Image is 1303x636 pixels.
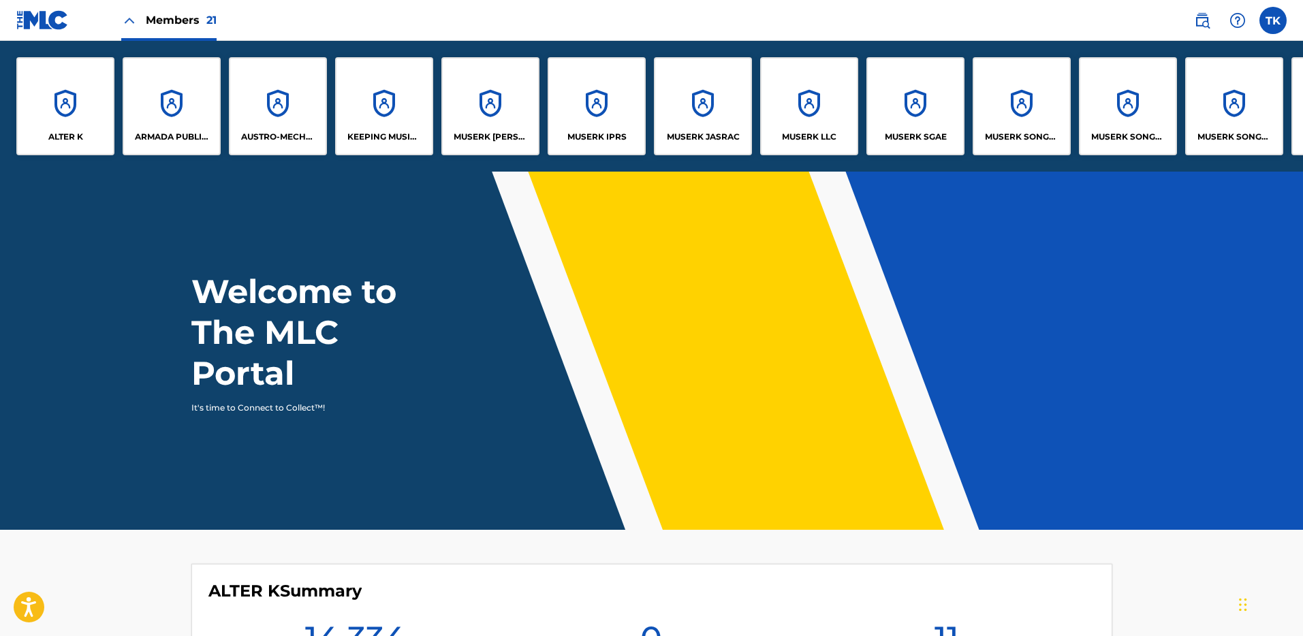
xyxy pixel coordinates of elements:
[347,131,422,143] p: KEEPING MUSIC ALIVE PUBLISHING
[760,57,858,155] a: AccountsMUSERK LLC
[1197,131,1272,143] p: MUSERK SONGS OF CREABLE
[454,131,528,143] p: MUSERK CAPASSO
[1239,584,1247,625] div: Drag
[548,57,646,155] a: AccountsMUSERK IPRS
[973,57,1071,155] a: AccountsMUSERK SONGS OF CHECKPOINT
[1224,7,1251,34] div: Help
[1185,57,1283,155] a: AccountsMUSERK SONGS OF CREABLE
[1265,421,1303,530] iframe: Resource Center
[1229,12,1246,29] img: help
[121,12,138,29] img: Close
[191,402,428,414] p: It's time to Connect to Collect™!
[146,12,217,28] span: Members
[567,131,627,143] p: MUSERK IPRS
[241,131,315,143] p: AUSTRO-MECHANA GMBH
[885,131,947,143] p: MUSERK SGAE
[1091,131,1165,143] p: MUSERK SONGS OF COLLAB ASIA
[206,14,217,27] span: 21
[135,131,209,143] p: ARMADA PUBLISHING B.V.
[191,271,446,394] h1: Welcome to The MLC Portal
[782,131,836,143] p: MUSERK LLC
[866,57,964,155] a: AccountsMUSERK SGAE
[16,57,114,155] a: AccountsALTER K
[16,10,69,30] img: MLC Logo
[1235,571,1303,636] iframe: Chat Widget
[1189,7,1216,34] a: Public Search
[654,57,752,155] a: AccountsMUSERK JASRAC
[208,581,362,601] h4: ALTER K
[229,57,327,155] a: AccountsAUSTRO-MECHANA GMBH
[1079,57,1177,155] a: AccountsMUSERK SONGS OF COLLAB ASIA
[985,131,1059,143] p: MUSERK SONGS OF CHECKPOINT
[441,57,539,155] a: AccountsMUSERK [PERSON_NAME]
[1194,12,1210,29] img: search
[48,131,83,143] p: ALTER K
[335,57,433,155] a: AccountsKEEPING MUSIC ALIVE PUBLISHING
[123,57,221,155] a: AccountsARMADA PUBLISHING B.V.
[1259,7,1287,34] div: User Menu
[667,131,740,143] p: MUSERK JASRAC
